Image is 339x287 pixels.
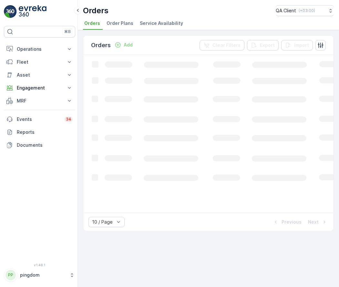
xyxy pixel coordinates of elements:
[112,41,135,49] button: Add
[281,40,313,50] button: Import
[17,116,61,122] p: Events
[17,72,62,78] p: Asset
[4,56,75,69] button: Fleet
[140,20,183,27] span: Service Availability
[4,69,75,81] button: Asset
[124,42,133,48] p: Add
[83,5,108,16] p: Orders
[260,42,275,48] p: Export
[4,139,75,152] a: Documents
[276,5,334,16] button: QA Client(+03:00)
[212,42,241,48] p: Clear Filters
[247,40,279,50] button: Export
[20,272,66,278] p: pingdom
[4,43,75,56] button: Operations
[276,7,296,14] p: QA Client
[91,41,111,50] p: Orders
[4,113,75,126] a: Events34
[282,219,302,225] p: Previous
[294,42,309,48] p: Import
[4,81,75,94] button: Engagement
[66,117,71,122] p: 34
[17,59,62,65] p: Fleet
[84,20,100,27] span: Orders
[4,126,75,139] a: Reports
[5,270,16,280] div: PP
[307,218,328,226] button: Next
[272,218,302,226] button: Previous
[64,29,71,34] p: ⌘B
[200,40,244,50] button: Clear Filters
[19,5,46,18] img: logo_light-DOdMpM7g.png
[299,8,315,13] p: ( +03:00 )
[17,142,73,148] p: Documents
[17,129,73,135] p: Reports
[4,94,75,107] button: MRF
[17,85,62,91] p: Engagement
[17,98,62,104] p: MRF
[4,5,17,18] img: logo
[308,219,319,225] p: Next
[107,20,133,27] span: Order Plans
[17,46,62,52] p: Operations
[4,268,75,282] button: PPpingdom
[4,263,75,267] span: v 1.48.1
